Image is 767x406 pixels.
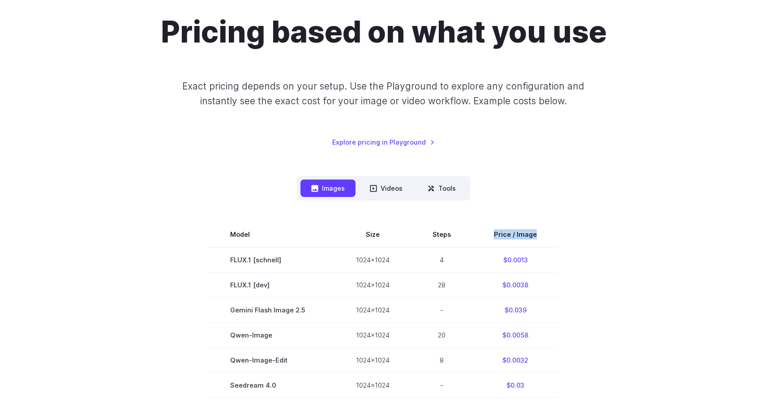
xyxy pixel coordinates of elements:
td: 1024x1024 [334,247,411,273]
td: Qwen-Image [209,323,334,348]
td: 1024x1024 [334,373,411,398]
td: 1024x1024 [334,348,411,373]
td: 1024x1024 [334,273,411,298]
button: Videos [359,179,413,197]
button: Images [300,179,356,197]
td: $0.0038 [472,273,558,298]
td: Seedream 4.0 [209,373,334,398]
td: $0.0032 [472,348,558,373]
td: 8 [411,348,472,373]
td: FLUX.1 [schnell] [209,247,334,273]
td: FLUX.1 [dev] [209,273,334,298]
td: $0.0058 [472,323,558,348]
td: Qwen-Image-Edit [209,348,334,373]
td: - [411,373,472,398]
td: $0.03 [472,373,558,398]
td: 1024x1024 [334,298,411,323]
td: $0.039 [472,298,558,323]
td: 28 [411,273,472,298]
td: 4 [411,247,472,273]
td: - [411,298,472,323]
td: 1024x1024 [334,323,411,348]
td: $0.0013 [472,247,558,273]
th: Price / Image [472,222,558,247]
a: Explore pricing in Playground [332,137,435,147]
p: Exact pricing depends on your setup. Use the Playground to explore any configuration and instantl... [165,79,601,109]
button: Tools [417,179,467,197]
td: 20 [411,323,472,348]
span: Gemini Flash Image 2.5 [230,305,313,315]
th: Model [209,222,334,247]
th: Steps [411,222,472,247]
th: Size [334,222,411,247]
h1: Pricing based on what you use [161,14,607,50]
